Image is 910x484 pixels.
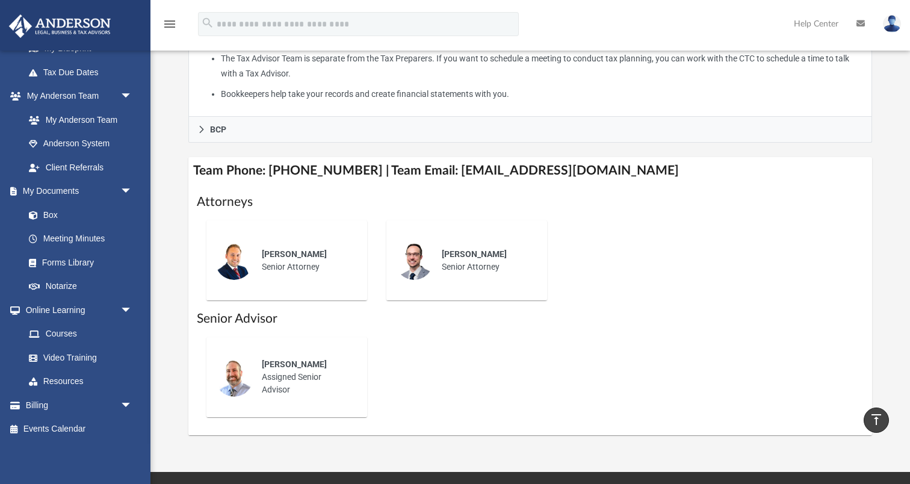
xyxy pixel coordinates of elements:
[221,87,863,102] li: Bookkeepers help take your records and create financial statements with you.
[8,298,144,322] a: Online Learningarrow_drop_down
[864,408,889,433] a: vertical_align_top
[17,370,144,394] a: Resources
[120,298,144,323] span: arrow_drop_down
[17,346,138,370] a: Video Training
[17,250,138,275] a: Forms Library
[120,393,144,418] span: arrow_drop_down
[5,14,114,38] img: Anderson Advisors Platinum Portal
[197,193,864,211] h1: Attorneys
[221,51,863,81] li: The Tax Advisor Team is separate from the Tax Preparers. If you want to schedule a meeting to con...
[8,179,144,203] a: My Documentsarrow_drop_down
[120,179,144,204] span: arrow_drop_down
[188,157,872,184] h4: Team Phone: [PHONE_NUMBER] | Team Email: [EMAIL_ADDRESS][DOMAIN_NAME]
[201,16,214,29] i: search
[17,275,144,299] a: Notarize
[162,17,177,31] i: menu
[162,23,177,31] a: menu
[8,417,150,441] a: Events Calendar
[395,241,433,280] img: thumbnail
[188,117,872,143] a: BCP
[8,393,150,417] a: Billingarrow_drop_down
[17,108,138,132] a: My Anderson Team
[17,322,144,346] a: Courses
[17,227,144,251] a: Meeting Minutes
[120,84,144,109] span: arrow_drop_down
[210,125,226,134] span: BCP
[197,310,864,327] h1: Senior Advisor
[253,350,359,405] div: Assigned Senior Advisor
[253,240,359,282] div: Senior Attorney
[17,203,138,227] a: Box
[262,249,327,259] span: [PERSON_NAME]
[442,249,507,259] span: [PERSON_NAME]
[17,132,144,156] a: Anderson System
[17,155,144,179] a: Client Referrals
[869,412,884,427] i: vertical_align_top
[215,241,253,280] img: thumbnail
[215,358,253,397] img: thumbnail
[433,240,539,282] div: Senior Attorney
[262,359,327,369] span: [PERSON_NAME]
[883,15,901,33] img: User Pic
[8,84,144,108] a: My Anderson Teamarrow_drop_down
[17,60,150,84] a: Tax Due Dates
